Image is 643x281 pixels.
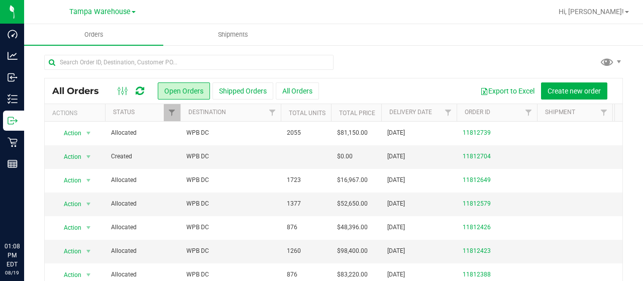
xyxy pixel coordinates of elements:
inline-svg: Retail [8,137,18,147]
div: Actions [52,110,101,117]
span: 1377 [287,199,301,209]
button: Create new order [541,82,607,100]
a: Order ID [465,109,490,116]
a: Filter [596,104,612,121]
span: WPB DC [186,152,275,161]
span: WPB DC [186,175,275,185]
span: $81,150.00 [337,128,368,138]
span: [DATE] [387,152,405,161]
a: 11812388 [463,270,491,279]
a: Status [113,109,135,116]
span: 73 [618,197,635,211]
inline-svg: Reports [8,159,18,169]
inline-svg: Inventory [8,94,18,104]
a: 11812579 [463,199,491,209]
span: Allocated [111,175,174,185]
span: $98,400.00 [337,246,368,256]
span: All Orders [52,85,109,97]
span: select [82,244,95,258]
a: Delivery Date [389,109,432,116]
button: All Orders [276,82,319,100]
input: Search Order ID, Destination, Customer PO... [44,55,334,70]
span: WPB DC [186,223,275,232]
span: [DATE] [387,270,405,279]
span: WPB DC [186,199,275,209]
a: 11812649 [463,175,491,185]
span: Action [55,173,82,188]
span: [DATE] [387,199,405,209]
button: Export to Excel [474,82,541,100]
button: Shipped Orders [212,82,273,100]
span: Orders [71,30,117,39]
span: WPB DC [186,270,275,279]
span: $83,220.00 [337,270,368,279]
inline-svg: Outbound [8,116,18,126]
span: WPB DC [186,246,275,256]
span: WPB DC [186,128,275,138]
span: 876 [287,270,297,279]
a: Filter [164,104,180,121]
span: 1723 [287,175,301,185]
span: Action [55,221,82,235]
span: [DATE] [387,175,405,185]
span: 103 [618,126,639,140]
a: Shipments [163,24,302,45]
span: Shipments [204,30,262,39]
a: Orders [24,24,163,45]
inline-svg: Inbound [8,72,18,82]
span: 876 [287,223,297,232]
span: Hi, [PERSON_NAME]! [559,8,624,16]
a: Filter [440,104,457,121]
span: $52,650.00 [337,199,368,209]
span: Allocated [111,128,174,138]
span: Action [55,126,82,140]
span: [DATE] [387,223,405,232]
span: Allocated [111,223,174,232]
span: 2055 [287,128,301,138]
span: select [82,150,95,164]
span: Allocated [111,270,174,279]
span: 105 [618,244,639,258]
span: $16,967.00 [337,175,368,185]
p: 01:08 PM EDT [5,242,20,269]
span: 84 [618,173,635,188]
a: 11812704 [463,152,491,161]
span: 1260 [287,246,301,256]
a: Total Units [289,110,326,117]
button: Open Orders [158,82,210,100]
a: Shipment [545,109,575,116]
span: 0 [618,149,632,164]
span: Action [55,197,82,211]
span: select [82,126,95,140]
a: 11812423 [463,246,491,256]
span: select [82,197,95,211]
a: Filter [264,104,281,121]
span: $0.00 [337,152,353,161]
span: Action [55,244,82,258]
span: Tampa Warehouse [69,8,131,16]
a: Total Price [339,110,375,117]
span: $48,396.00 [337,223,368,232]
span: [DATE] [387,128,405,138]
inline-svg: Analytics [8,51,18,61]
span: Action [55,150,82,164]
span: Create new order [548,87,601,95]
p: 08/19 [5,269,20,276]
span: select [82,221,95,235]
span: [DATE] [387,246,405,256]
a: 11812739 [463,128,491,138]
span: Allocated [111,199,174,209]
span: Created [111,152,174,161]
span: Allocated [111,246,174,256]
a: 11812426 [463,223,491,232]
a: Destination [188,109,226,116]
span: 73 [618,220,635,235]
span: select [82,173,95,188]
inline-svg: Dashboard [8,29,18,39]
iframe: Resource center [10,201,40,231]
a: Filter [520,104,537,121]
